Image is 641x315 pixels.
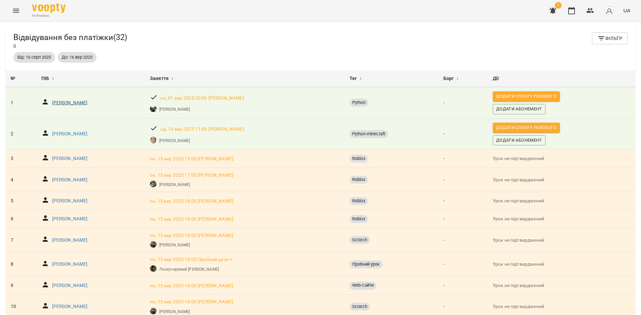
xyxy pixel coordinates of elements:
p: [PERSON_NAME] [52,100,88,106]
span: Roblox [350,156,368,162]
p: - [443,198,482,204]
td: 4 [5,168,36,192]
button: Додати сплату разового [493,123,560,133]
a: [PERSON_NAME] [52,237,88,244]
button: Додати Абонемент [493,135,546,145]
div: Дії [493,75,630,83]
p: - [443,303,482,310]
span: Від: 16 серп 2025 [13,54,55,60]
a: пн, 15 вер 2025 18:00 Пробний урок + [150,256,232,263]
a: Лоскучерявий [PERSON_NAME] [159,266,219,272]
span: Додати сплату разового [496,124,557,131]
span: Додати Абонемент [496,105,542,113]
p: - [443,216,482,222]
p: [PERSON_NAME] [52,131,88,137]
a: [PERSON_NAME] [52,261,88,268]
td: 5 [5,192,36,210]
span: Roblox [350,177,368,183]
span: Python [350,100,368,106]
span: UA [623,7,630,14]
span: Python-minecraft [350,131,388,137]
a: пн, 15 вер 2025 19:00 [PERSON_NAME] [150,299,233,305]
button: UA [621,4,633,17]
p: пн, 15 вер 2025 19:00 [PERSON_NAME] [150,283,233,289]
img: Садовський Ярослав Олександрович [150,105,157,112]
p: Урок не підтверджений [493,237,630,244]
button: Фільтр [592,32,628,44]
a: пн, 15 вер 2025 18:00 [PERSON_NAME] [150,198,233,205]
p: Урок не підтверджений [493,177,630,183]
span: До: 16 вер 2025 [58,54,96,60]
img: avatar_s.png [605,6,614,15]
td: 6 [5,210,36,228]
a: [PERSON_NAME] [159,138,190,144]
span: ↕ [456,75,458,83]
div: 0 [13,32,127,49]
p: - [443,131,482,137]
span: Додати Абонемент [496,137,542,144]
img: Стаховська Анастасія Русланівна [150,308,157,314]
td: 3 [5,150,36,168]
p: - [443,100,482,106]
span: Пробний урок [350,261,383,267]
p: Урок не підтверджений [493,261,630,268]
p: [PERSON_NAME] [52,155,88,162]
span: 1 [555,2,562,9]
img: Зарічний Василь Олегович [150,181,157,187]
p: - [443,261,482,268]
a: [PERSON_NAME] [52,198,88,204]
p: Урок не підтверджений [493,216,630,222]
a: [PERSON_NAME] [52,282,88,289]
button: Menu [8,3,24,19]
span: Web-сайти [350,282,376,288]
span: For Business [32,14,65,18]
a: [PERSON_NAME] [52,177,88,183]
a: [PERSON_NAME] [159,106,190,112]
a: пн, 01 вер 2025 20:00 [PERSON_NAME] [160,95,244,102]
p: [PERSON_NAME] [52,216,88,222]
a: пн, 15 вер 2025 17:00 [PERSON_NAME] [150,172,233,179]
a: [PERSON_NAME] [159,182,190,188]
td: 9 [5,276,36,294]
p: Урок не підтверджений [493,155,630,162]
p: Урок не підтверджений [493,282,630,289]
a: нд, 14 вер 2025 11:00 [PERSON_NAME] [160,126,244,133]
img: Стаховська Анастасія Русланівна [150,241,157,248]
td: 2 [5,118,36,150]
a: пн, 15 вер 2025 18:00 [PERSON_NAME] [150,216,233,223]
a: пн, 15 вер 2025 18:00 [PERSON_NAME] [150,232,233,239]
p: Урок не підтверджений [493,303,630,310]
a: [PERSON_NAME] [159,242,190,248]
a: пн, 15 вер 2025 15:00 [PERSON_NAME] [150,156,233,162]
p: - [443,155,482,162]
img: Voopty Logo [32,3,65,13]
span: Фільтр [597,34,622,42]
h5: Відвідування без платіжки ( 32 ) [13,32,127,43]
p: Урок не підтверджений [493,198,630,204]
td: 7 [5,228,36,252]
span: ↕ [52,75,54,83]
a: [PERSON_NAME] [159,309,190,315]
a: [PERSON_NAME] [52,303,88,310]
img: Лоскучерявий Дмитро Віталійович [150,265,157,272]
button: Додати Абонемент [493,104,546,114]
